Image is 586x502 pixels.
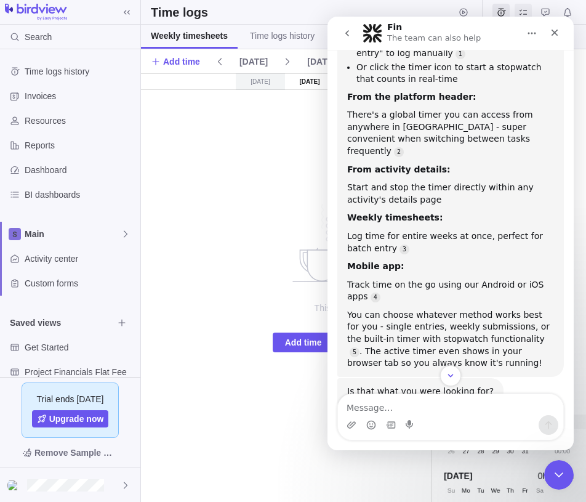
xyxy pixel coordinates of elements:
button: Emoji picker [39,403,49,413]
a: Source reference 149996464: [128,33,138,43]
a: Source reference 121606059: [43,276,53,286]
div: Su [445,484,457,496]
button: Gif picker [58,403,68,413]
span: Notifications [559,4,576,21]
div: [DATE] [285,73,334,90]
span: This page is used to manage your time logs [275,302,521,314]
b: From the platform header: [20,75,149,85]
div: Track time on the go using our Android or iOS apps [20,262,227,286]
span: 29 [492,445,499,458]
a: Source reference 118128058: [22,331,32,341]
iframe: Intercom live chat [544,460,574,490]
span: Resources [25,115,135,127]
button: Send a message… [211,399,231,418]
span: [DATE] [444,470,472,483]
a: Notifications [559,9,576,19]
span: Time logs history [25,65,135,78]
span: Weekly timesheets [151,30,228,42]
div: You can choose whatever method works best for you - single entries, weekly submissions, or the bu... [20,293,227,353]
span: Add time [273,333,334,352]
span: Saved views [10,317,113,329]
span: 28 [477,445,484,458]
div: Start and stop the timer directly within any activity's details page [20,165,227,189]
div: Th [504,484,516,496]
span: Time logs [492,4,510,21]
div: Log time for entire weeks at once, perfect for batch entry [20,214,227,238]
span: BI dashboards [25,188,135,201]
span: 26 [448,445,454,458]
span: 31 [521,445,528,458]
span: Search [25,31,52,43]
b: Weekly timesheets: [20,196,116,206]
span: Main [25,228,121,240]
li: Or click the timer icon to start a stopwatch that counts in real-time [29,45,227,68]
a: Source reference 116934270: [66,131,76,140]
span: Start timer [455,4,472,21]
a: My assignments [515,9,532,19]
span: Add time [151,53,200,70]
button: Upload attachment [19,403,29,413]
div: [DATE] [236,73,285,90]
div: Fin says… [10,362,236,390]
span: Invoices [25,90,135,102]
span: Add time [285,335,322,350]
span: Upgrade now [49,413,104,425]
img: logo [5,4,67,21]
div: 00:00 [553,445,571,458]
div: Is that what you were looking for? [20,369,166,381]
h2: Time logs [151,4,208,21]
a: Source reference 149996447: [72,228,82,238]
span: Browse views [113,314,130,331]
span: Add time [163,55,200,68]
div: Giovanni Marchesini [7,478,22,493]
div: We [489,484,502,496]
div: Sa [534,484,546,496]
a: Time logs history [240,25,324,49]
span: Get Started [25,341,135,354]
span: [DATE] [235,53,273,70]
textarea: Message… [10,378,236,399]
span: 0h / 160h [538,470,574,483]
a: Upgrade now [32,410,109,427]
span: Time logs history [250,30,315,42]
div: There's a global timer you can access from anywhere in [GEOGRAPHIC_DATA] - super convenient when ... [20,92,227,140]
div: Mo [460,484,472,496]
span: Remove Sample Data [10,443,130,463]
img: Show [7,480,22,490]
span: Project Financials Flat Fee [25,366,135,378]
a: Weekly timesheets [141,25,238,49]
div: no data to show [273,90,523,502]
span: Dashboard [25,164,135,176]
span: Remove Sample Data [34,445,118,460]
div: Is that what you were looking for? [10,362,176,389]
iframe: Intercom live chat [327,17,574,450]
button: Start recording [78,403,88,413]
span: 30 [507,445,513,458]
span: Reports [25,139,135,152]
div: Fr [519,484,531,496]
a: Time logs [492,9,510,19]
span: 27 [462,445,469,458]
span: Approval requests [537,4,554,21]
div: Tu [475,484,487,496]
span: [DATE] [239,55,268,68]
span: Custom forms [25,277,135,289]
span: Activity center [25,253,135,265]
span: Trial ends [DATE] [37,393,104,405]
a: Approval requests [537,9,554,19]
b: Mobile app: [20,245,77,254]
b: From activity details: [20,148,123,158]
li: Hover over any activity and click "Add time entry" to log manually [29,19,227,42]
button: Scroll to bottom [113,349,134,370]
span: My assignments [515,4,532,21]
